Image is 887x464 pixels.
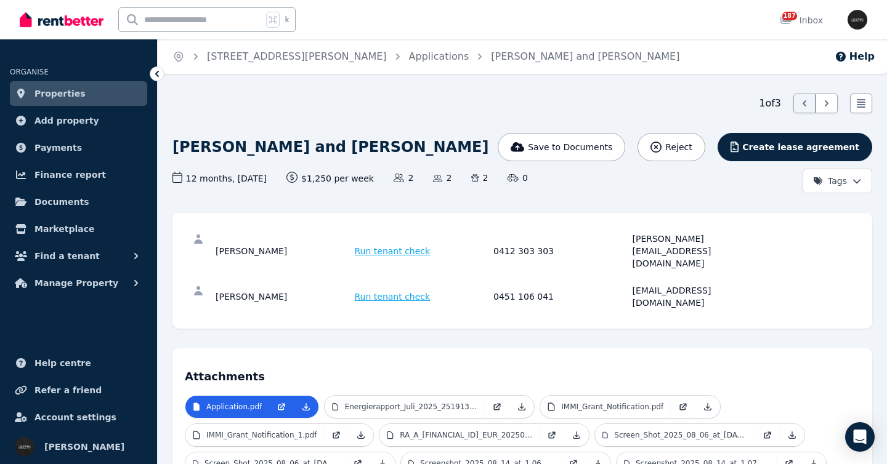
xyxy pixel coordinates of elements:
button: Find a tenant [10,244,147,268]
span: Payments [34,140,82,155]
button: Reject [638,133,705,161]
span: ORGANISE [10,68,49,76]
span: Add property [34,113,99,128]
a: Download Attachment [349,424,373,446]
span: Create lease agreement [742,141,859,153]
p: Screen_Shot_2025_08_06_at_[DATE]_pm.png [614,430,748,440]
div: [PERSON_NAME] [216,233,351,270]
span: Documents [34,194,89,209]
p: Application.pdf [206,402,262,412]
a: Download Attachment [509,396,534,418]
span: Run tenant check [355,290,431,303]
span: Help centre [34,356,91,370]
span: Reject [665,141,692,153]
span: Refer a friend [34,383,102,398]
span: 0 [508,172,527,184]
a: Download Attachment [780,424,804,446]
a: Download Attachment [695,396,720,418]
div: Inbox [780,14,823,26]
button: Help [835,49,875,64]
span: 2 [471,172,488,184]
a: Download Attachment [294,396,318,418]
img: Tim Troy [848,10,867,30]
a: Energierapport_Juli_2025_25191314.pdf [325,396,485,418]
p: IMMI_Grant_Notification_1.pdf [206,430,317,440]
nav: Breadcrumb [158,39,694,74]
a: Application.pdf [185,396,269,418]
a: Open in new Tab [324,424,349,446]
div: [PERSON_NAME][EMAIL_ADDRESS][DOMAIN_NAME] [633,233,768,270]
p: Energierapport_Juli_2025_25191314.pdf [345,402,478,412]
div: [EMAIL_ADDRESS][DOMAIN_NAME] [633,284,768,309]
a: Account settings [10,405,147,430]
a: Finance report [10,162,147,187]
a: Download Attachment [564,424,589,446]
span: Find a tenant [34,249,100,263]
span: 1 of 3 [759,96,781,111]
a: Open in new Tab [269,396,294,418]
span: 187 [782,12,797,20]
div: Open Intercom Messenger [845,422,875,452]
h4: Attachments [185,361,860,385]
p: IMMI_Grant_Notification.pdf [561,402,663,412]
img: Tim Troy [15,437,34,457]
a: [PERSON_NAME] and [PERSON_NAME] [491,50,679,62]
button: Save to Documents [498,133,626,161]
span: 2 [394,172,413,184]
span: k [285,15,289,25]
a: Add property [10,108,147,133]
span: Tags [813,175,847,187]
a: Marketplace [10,217,147,241]
span: [PERSON_NAME] [44,439,124,454]
a: Screen_Shot_2025_08_06_at_[DATE]_pm.png [595,424,755,446]
a: Open in new Tab [755,424,780,446]
span: Run tenant check [355,245,431,257]
a: Applications [409,50,469,62]
a: IMMI_Grant_Notification_1.pdf [185,424,324,446]
p: RA_A_[FINANCIAL_ID]_EUR_202506.pdf [400,430,532,440]
a: Refer a friend [10,378,147,402]
button: Create lease agreement [718,133,872,161]
div: 0451 106 041 [493,284,629,309]
a: RA_A_[FINANCIAL_ID]_EUR_202506.pdf [379,424,540,446]
a: Open in new Tab [485,396,509,418]
a: IMMI_Grant_Notification.pdf [540,396,671,418]
a: Open in new Tab [540,424,564,446]
div: 0412 303 303 [493,233,629,270]
a: Open in new Tab [671,396,695,418]
button: Manage Property [10,271,147,295]
div: [PERSON_NAME] [216,284,351,309]
span: Account settings [34,410,116,425]
button: Tags [803,169,872,193]
a: Help centre [10,351,147,375]
a: Documents [10,190,147,214]
span: 12 months , [DATE] [172,172,267,185]
span: $1,250 per week [286,172,374,185]
span: Manage Property [34,276,118,290]
span: Properties [34,86,86,101]
a: Properties [10,81,147,106]
a: Payments [10,135,147,160]
h1: [PERSON_NAME] and [PERSON_NAME] [172,137,488,157]
a: [STREET_ADDRESS][PERSON_NAME] [207,50,387,62]
span: Save to Documents [528,141,612,153]
span: Finance report [34,167,106,182]
img: RentBetter [20,10,103,29]
span: 2 [433,172,452,184]
span: Marketplace [34,222,94,236]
